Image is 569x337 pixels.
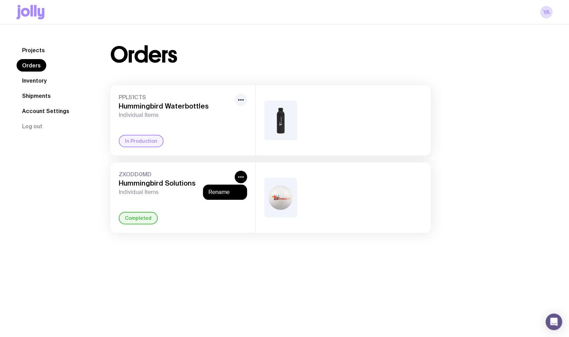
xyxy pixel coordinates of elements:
button: Log out [17,120,48,132]
a: YA [540,6,552,18]
span: Individual Items [119,112,232,119]
a: Orders [17,59,46,72]
div: In Production [119,135,164,147]
a: Account Settings [17,105,75,117]
span: ZXODD0MD [119,171,232,178]
h1: Orders [110,44,177,66]
div: Open Intercom Messenger [546,313,562,330]
a: Projects [17,44,50,56]
button: Rename [208,189,242,196]
span: Individual Items [119,189,232,196]
h3: Hummingbird Solutions [119,179,232,187]
div: Completed [119,212,158,224]
h3: Hummingbird Waterbottles [119,102,232,110]
a: Shipments [17,90,56,102]
a: Inventory [17,74,52,87]
span: PPL51CTS [119,94,232,101]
